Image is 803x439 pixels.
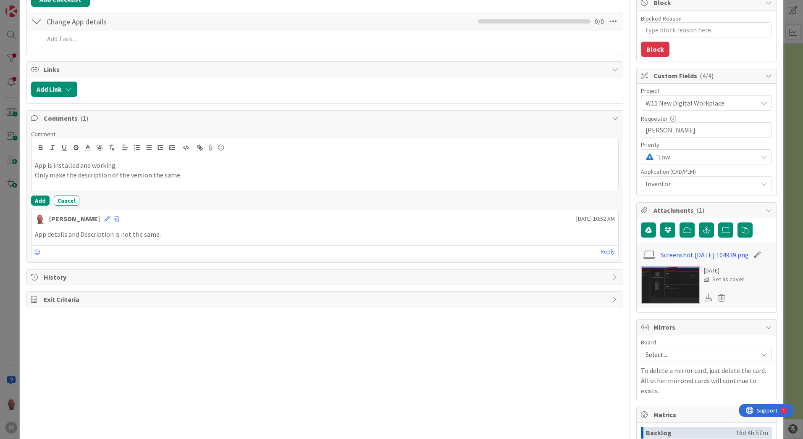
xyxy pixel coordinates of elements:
[35,161,615,170] p: App is installed and working.
[54,196,79,206] button: Cancel
[44,113,608,123] span: Comments
[44,272,608,282] span: History
[641,15,682,22] label: Blocked Reason
[696,206,704,214] span: ( 1 )
[653,322,761,332] span: Mirrors
[704,292,713,303] div: Download
[641,115,668,122] label: Requester
[576,214,615,223] span: [DATE] 10:52 AM
[661,250,749,260] a: Screenshot [DATE] 104939.png
[31,196,50,206] button: Add
[31,82,77,97] button: Add Link
[49,214,100,224] div: [PERSON_NAME]
[35,170,615,180] p: Only make the description of the version the same.
[646,349,753,360] span: Select...
[646,179,757,189] span: Inventor
[641,42,669,57] button: Block
[641,339,656,345] span: Board
[653,205,761,215] span: Attachments
[646,427,736,439] div: Backlog
[44,14,233,29] input: Add Checklist...
[736,427,768,439] div: 16d 4h 57m
[601,246,615,257] a: Reply
[35,230,615,239] p: App details and Description is not the same.
[44,64,608,74] span: Links
[641,142,772,148] div: Priority
[18,1,38,11] span: Support
[44,3,46,10] div: 1
[653,410,761,420] span: Metrics
[700,71,714,80] span: ( 4/4 )
[80,114,88,122] span: ( 1 )
[646,97,753,109] span: W11 New Digital Workplace
[44,294,608,304] span: Exit Criteria
[641,88,772,94] div: Project
[653,71,761,81] span: Custom Fields
[35,214,45,224] img: RK
[704,275,744,284] div: Set as cover
[31,130,55,138] span: Comment
[595,16,604,26] span: 0 / 0
[641,169,772,175] div: Application (CAD/PLM)
[658,151,753,163] span: Low
[641,365,772,396] p: To delete a mirror card, just delete the card. All other mirrored cards will continue to exists.
[704,266,744,275] div: [DATE]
